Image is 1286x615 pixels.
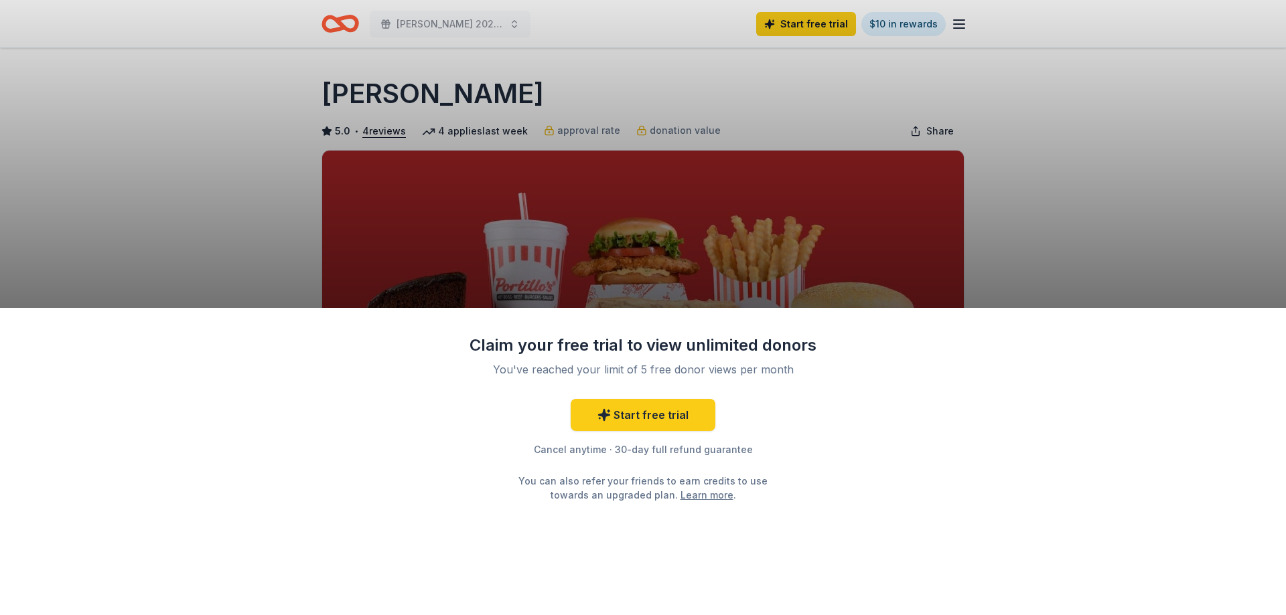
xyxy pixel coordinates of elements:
a: Learn more [681,488,733,502]
div: You can also refer your friends to earn credits to use towards an upgraded plan. . [506,474,780,502]
div: You've reached your limit of 5 free donor views per month [485,361,801,377]
div: Claim your free trial to view unlimited donors [469,335,817,356]
div: Cancel anytime · 30-day full refund guarantee [469,442,817,458]
a: Start free trial [571,399,715,431]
